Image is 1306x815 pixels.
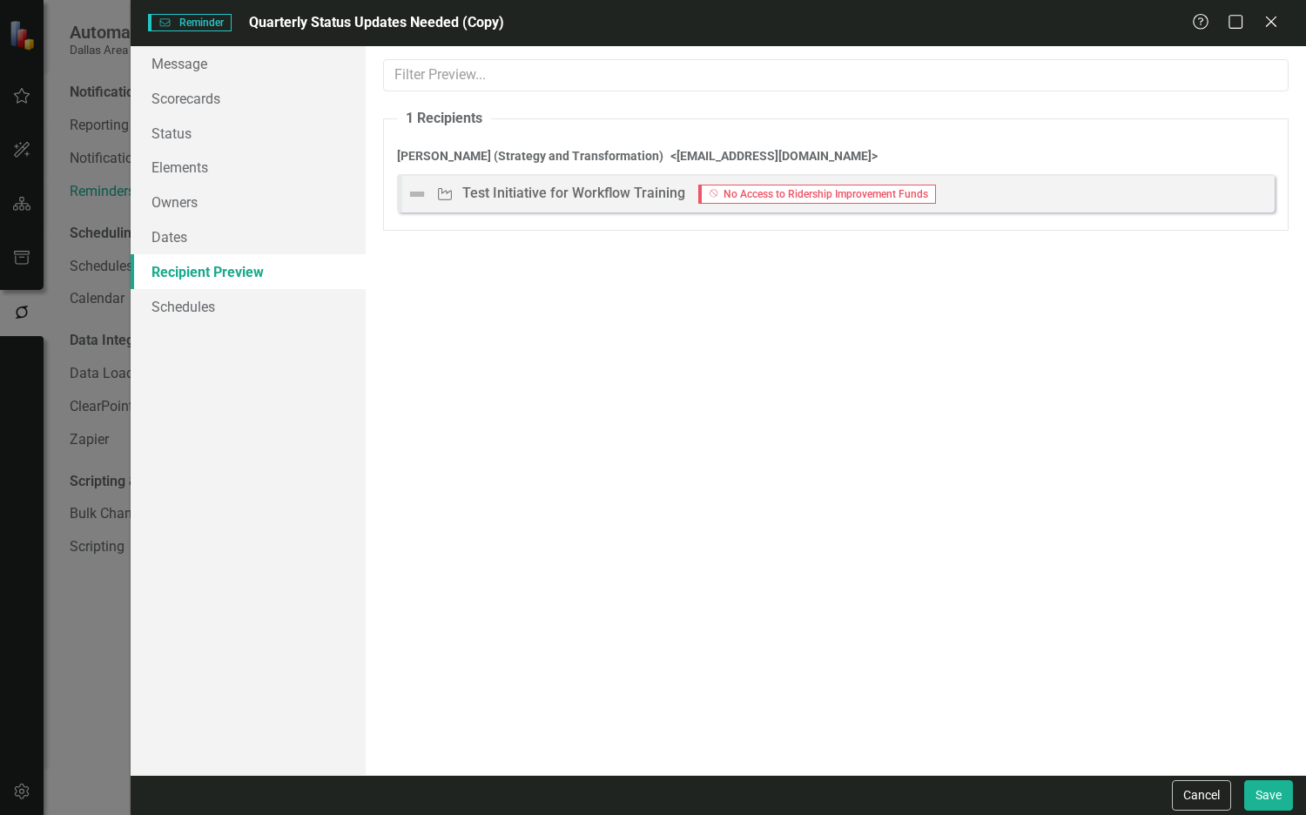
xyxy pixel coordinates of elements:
input: Filter Preview... [383,59,1289,91]
span: Reminder [148,14,232,31]
button: Save [1244,780,1293,811]
span: < [EMAIL_ADDRESS][DOMAIN_NAME] > [668,149,878,163]
legend: 1 Recipients [397,109,491,129]
a: Dates [131,219,366,254]
span: No Access to Ridership Improvement Funds [698,185,936,204]
button: Cancel [1172,780,1231,811]
a: Message [131,46,366,81]
a: Elements [131,150,366,185]
span: Quarterly Status Updates Needed (Copy) [249,14,504,30]
a: Recipient Preview [131,254,366,289]
span: [PERSON_NAME] (Strategy and Transformation) [397,149,663,163]
a: Status [131,116,366,151]
a: Scorecards [131,81,366,116]
img: Not Defined [407,184,427,205]
a: Owners [131,185,366,219]
div: Test Initiative for Workflow Training [462,184,685,204]
a: Schedules [131,289,366,324]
